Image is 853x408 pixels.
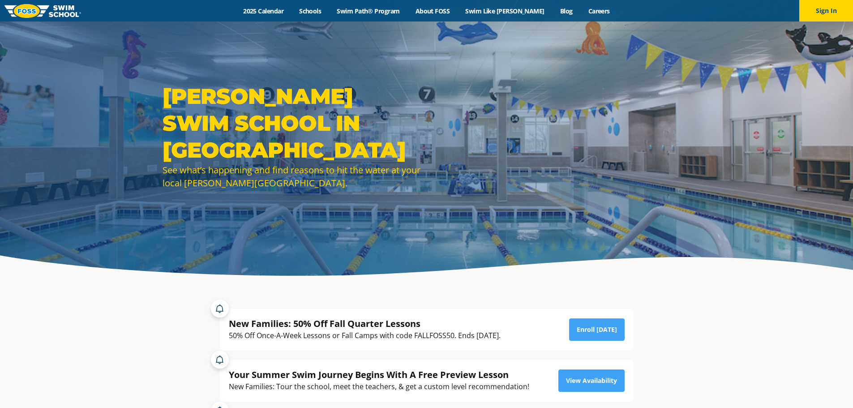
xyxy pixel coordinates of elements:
[552,7,580,15] a: Blog
[580,7,617,15] a: Careers
[229,330,501,342] div: 50% Off Once-A-Week Lessons or Fall Camps with code FALLFOSS50. Ends [DATE].
[458,7,553,15] a: Swim Like [PERSON_NAME]
[291,7,329,15] a: Schools
[163,83,422,163] h1: [PERSON_NAME] Swim School in [GEOGRAPHIC_DATA]
[329,7,407,15] a: Swim Path® Program
[163,163,422,189] div: See what’s happening and find reasons to hit the water at your local [PERSON_NAME][GEOGRAPHIC_DATA].
[236,7,291,15] a: 2025 Calendar
[229,318,501,330] div: New Families: 50% Off Fall Quarter Lessons
[569,318,625,341] a: Enroll [DATE]
[229,381,529,393] div: New Families: Tour the school, meet the teachers, & get a custom level recommendation!
[4,4,81,18] img: FOSS Swim School Logo
[558,369,625,392] a: View Availability
[229,369,529,381] div: Your Summer Swim Journey Begins With A Free Preview Lesson
[407,7,458,15] a: About FOSS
